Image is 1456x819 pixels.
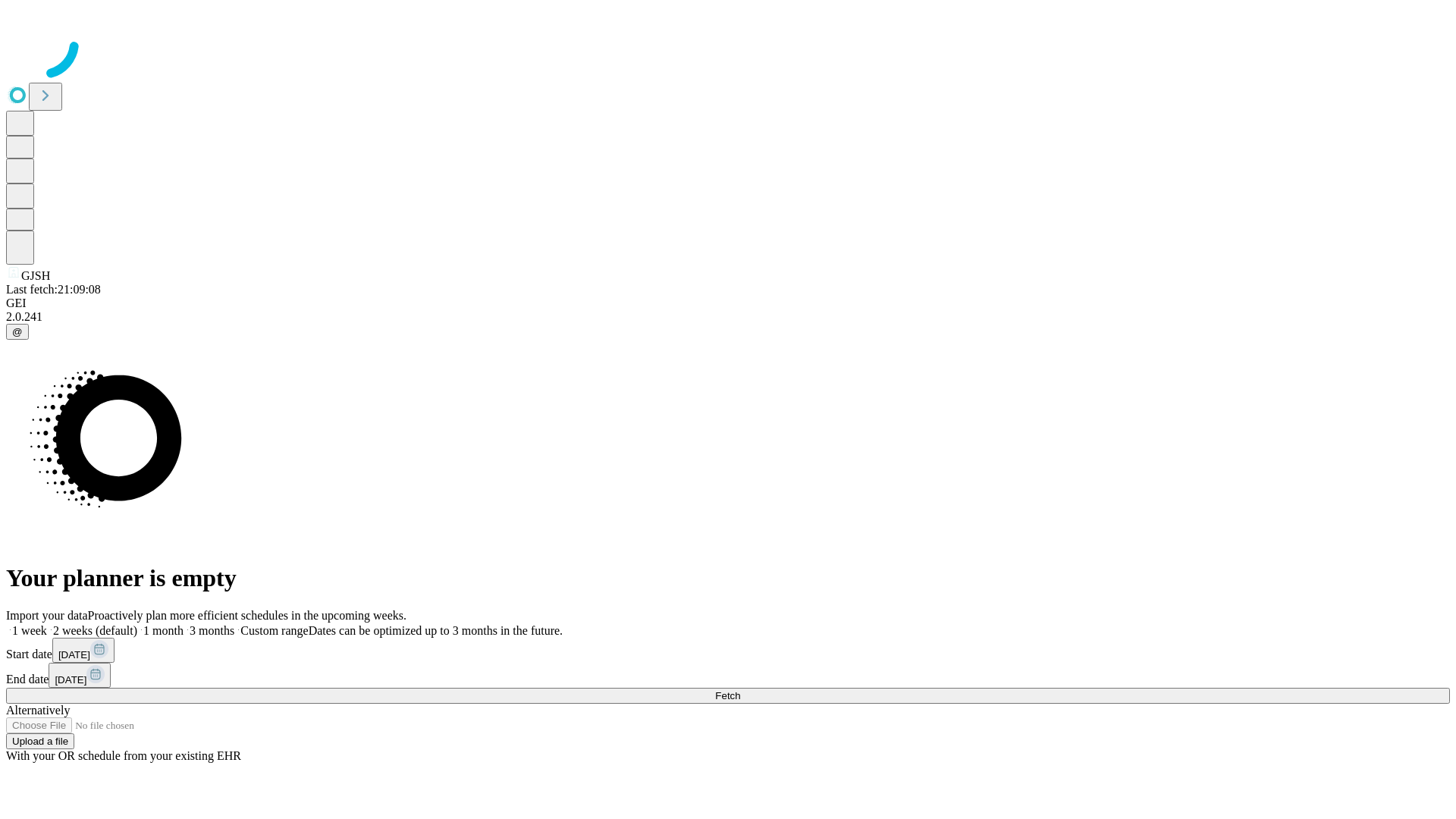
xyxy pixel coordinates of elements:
[12,624,47,637] span: 1 week
[6,564,1450,592] h1: Your planner is empty
[53,624,137,637] span: 2 weeks (default)
[6,324,29,340] button: @
[88,609,406,622] span: Proactively plan more efficient schedules in the upcoming weeks.
[49,663,111,688] button: [DATE]
[6,609,88,622] span: Import your data
[58,649,90,661] span: [DATE]
[6,283,101,296] span: Last fetch: 21:09:08
[52,638,115,663] button: [DATE]
[6,733,74,749] button: Upload a file
[6,688,1450,704] button: Fetch
[6,310,1450,324] div: 2.0.241
[143,624,184,637] span: 1 month
[21,269,50,282] span: GJSH
[6,297,1450,310] div: GEI
[309,624,563,637] span: Dates can be optimized up to 3 months in the future.
[190,624,234,637] span: 3 months
[55,674,86,686] span: [DATE]
[12,326,23,337] span: @
[6,704,70,717] span: Alternatively
[240,624,308,637] span: Custom range
[6,663,1450,688] div: End date
[6,749,241,762] span: With your OR schedule from your existing EHR
[6,638,1450,663] div: Start date
[715,690,740,701] span: Fetch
